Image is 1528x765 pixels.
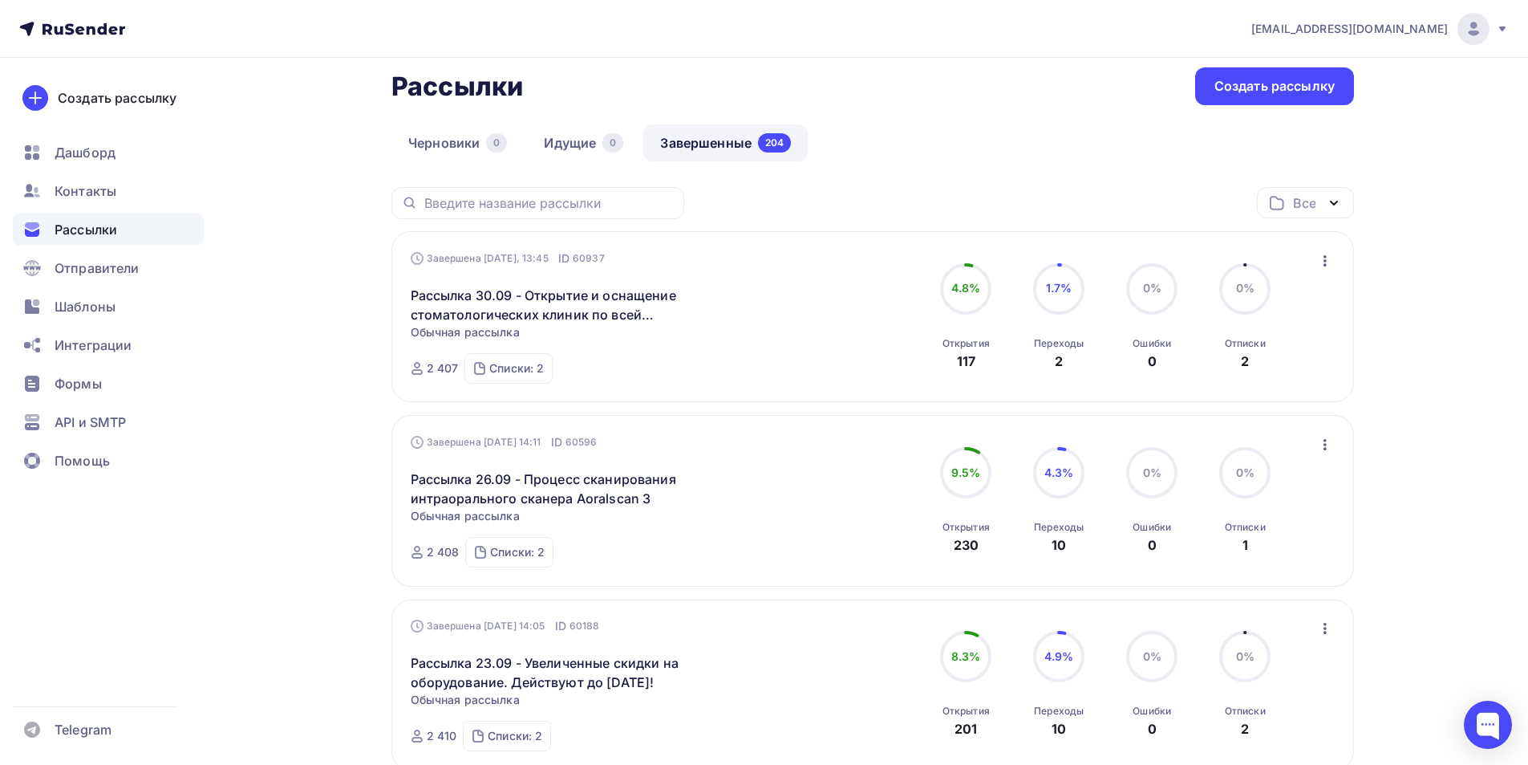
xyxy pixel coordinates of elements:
[1133,521,1171,534] div: Ошибки
[488,728,542,744] div: Списки: 2
[411,692,520,708] span: Обычная рассылка
[1052,719,1066,739] div: 10
[555,618,566,634] span: ID
[55,143,116,162] span: Дашборд
[951,281,981,295] span: 4.8%
[489,360,544,376] div: Списки: 2
[1034,521,1084,534] div: Переходы
[951,466,981,479] span: 9.5%
[55,720,111,739] span: Telegram
[1225,337,1266,350] div: Отписки
[55,451,110,470] span: Помощь
[13,291,204,323] a: Шаблоны
[565,434,598,450] span: 60596
[758,133,791,153] div: 204
[1143,649,1161,663] span: 0%
[411,286,686,324] a: Рассылка 30.09 - Открытие и оснащение стоматологических клиник по всей [GEOGRAPHIC_DATA]
[391,124,524,161] a: Черновики0
[55,258,140,278] span: Отправители
[427,728,457,744] div: 2 410
[1044,649,1074,663] span: 4.9%
[1148,719,1157,739] div: 0
[1236,281,1254,295] span: 0%
[1225,521,1266,534] div: Отписки
[1143,281,1161,295] span: 0%
[1257,187,1354,218] button: Все
[551,434,562,450] span: ID
[1133,337,1171,350] div: Ошибки
[55,336,132,355] span: Интеграции
[411,324,520,340] span: Обычная рассылка
[573,250,605,267] span: 60937
[643,124,808,161] a: Завершенные204
[55,413,126,432] span: API и SMTP
[527,124,640,161] a: Идущие0
[1214,77,1335,96] div: Создать рассылку
[55,181,116,201] span: Контакты
[1241,719,1249,739] div: 2
[411,470,686,508] a: Рассылка 26.09 - Процесс сканирования интраорального сканера Aoralscan 3
[954,535,979,555] div: 230
[1236,649,1254,663] span: 0%
[411,250,605,267] div: Завершена [DATE], 13:45
[13,368,204,400] a: Формы
[951,649,981,663] span: 8.3%
[55,220,117,239] span: Рассылки
[13,252,204,284] a: Отправители
[486,133,507,153] div: 0
[1251,21,1448,37] span: [EMAIL_ADDRESS][DOMAIN_NAME]
[411,618,600,634] div: Завершена [DATE] 14:05
[1251,13,1509,45] a: [EMAIL_ADDRESS][DOMAIN_NAME]
[1046,281,1072,295] span: 1.7%
[427,544,460,560] div: 2 408
[1241,352,1249,371] div: 2
[1148,535,1157,555] div: 0
[1236,466,1254,479] span: 0%
[954,719,977,739] div: 201
[424,194,675,212] input: Введите название рассылки
[942,521,990,534] div: Открытия
[602,133,623,153] div: 0
[1034,705,1084,718] div: Переходы
[55,374,102,393] span: Формы
[427,360,459,376] div: 2 407
[942,337,990,350] div: Открытия
[957,352,975,371] div: 117
[1034,337,1084,350] div: Переходы
[58,88,176,108] div: Создать рассылку
[1052,535,1066,555] div: 10
[1055,352,1063,371] div: 2
[490,544,545,560] div: Списки: 2
[13,136,204,169] a: Дашборд
[1242,535,1248,555] div: 1
[411,508,520,524] span: Обычная рассылка
[1143,466,1161,479] span: 0%
[942,705,990,718] div: Открытия
[1044,466,1074,479] span: 4.3%
[55,297,116,316] span: Шаблоны
[13,175,204,207] a: Контакты
[558,250,569,267] span: ID
[1148,352,1157,371] div: 0
[1225,705,1266,718] div: Отписки
[411,434,598,450] div: Завершена [DATE] 14:11
[1133,705,1171,718] div: Ошибки
[1293,193,1315,213] div: Все
[411,653,686,692] a: Рассылка 23.09 - Увеличенные скидки на оборудование. Действуют до [DATE]!
[569,618,600,634] span: 60188
[391,71,523,103] h2: Рассылки
[13,214,204,246] a: Рассылки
